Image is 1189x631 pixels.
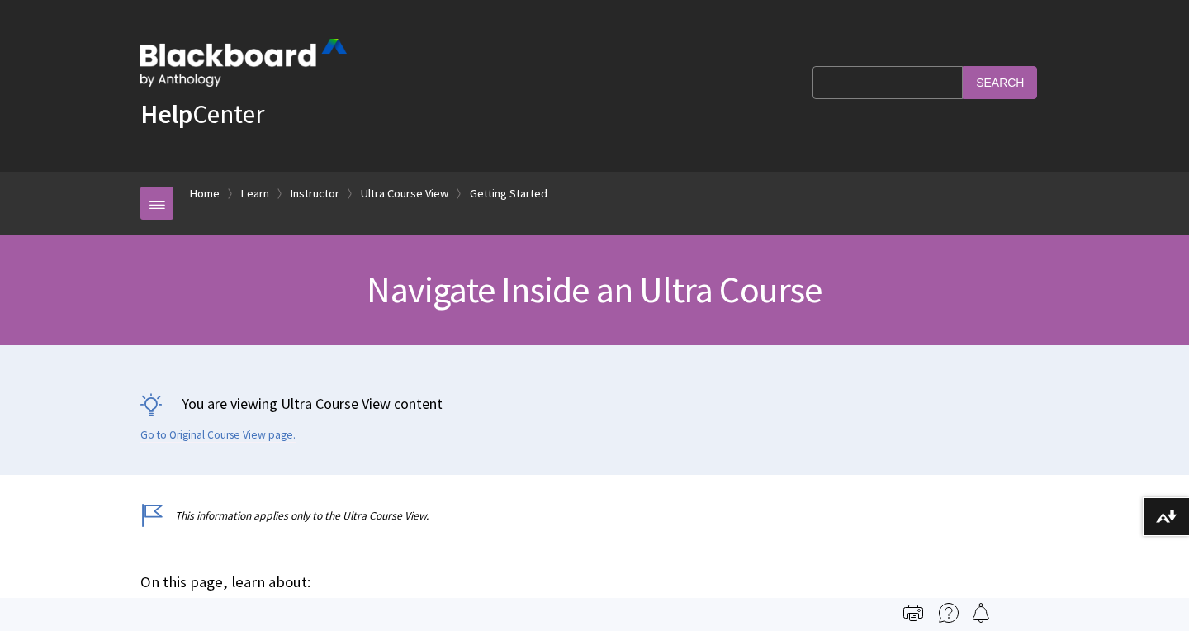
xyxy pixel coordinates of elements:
[140,572,1049,593] p: On this page, learn about:
[971,603,991,623] img: Follow this page
[470,183,547,204] a: Getting Started
[903,603,923,623] img: Print
[140,97,264,130] a: HelpCenter
[241,183,269,204] a: Learn
[963,66,1037,98] input: Search
[939,603,959,623] img: More help
[140,428,296,443] a: Go to Original Course View page.
[367,267,822,312] span: Navigate Inside an Ultra Course
[140,508,1049,524] p: This information applies only to the Ultra Course View.
[140,97,192,130] strong: Help
[361,183,448,204] a: Ultra Course View
[140,39,347,87] img: Blackboard by Anthology
[140,393,1049,414] p: You are viewing Ultra Course View content
[291,183,339,204] a: Instructor
[190,183,220,204] a: Home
